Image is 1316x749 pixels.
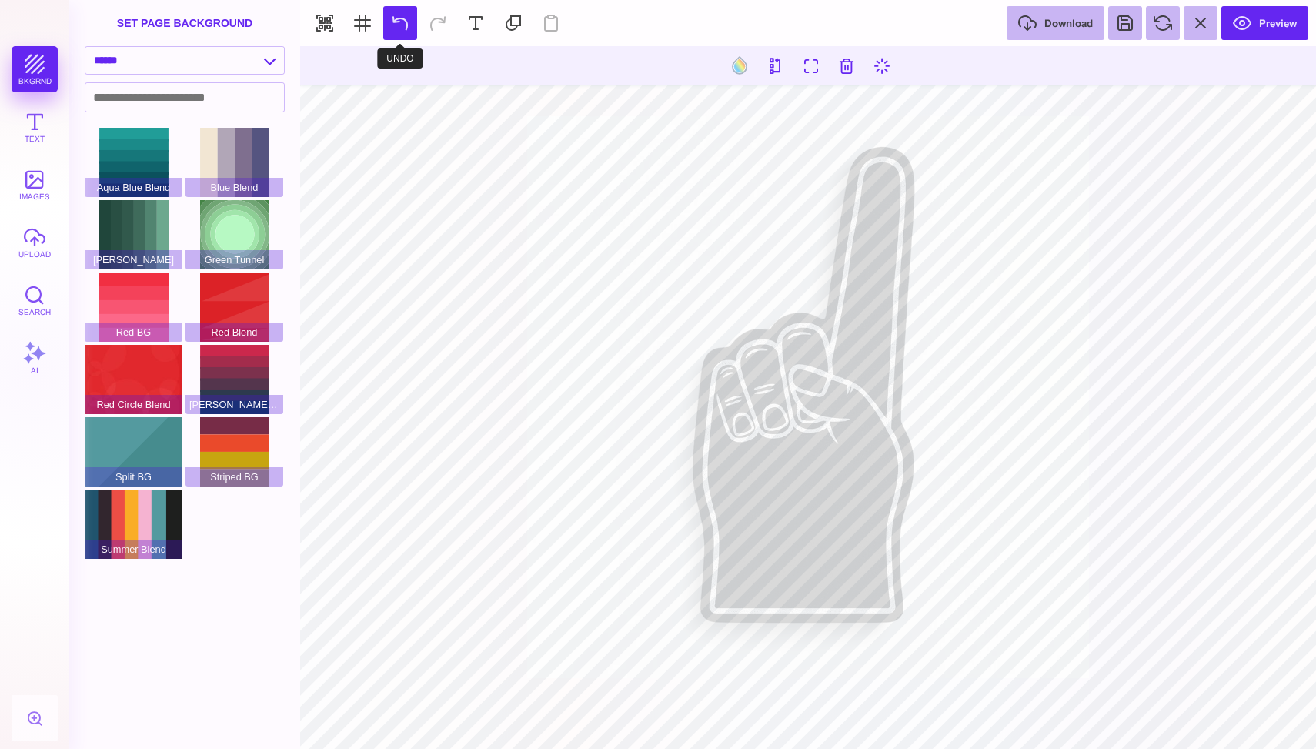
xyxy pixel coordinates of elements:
[185,395,283,414] span: [PERSON_NAME] Blend
[185,178,283,197] span: Blue Blend
[1221,6,1308,40] button: Preview
[85,178,182,197] span: Aqua Blue Blend
[12,162,58,208] button: images
[85,323,182,342] span: Red BG
[1007,6,1104,40] button: Download
[185,467,283,487] span: Striped BG
[85,467,182,487] span: Split BG
[85,395,182,414] span: Red Circle Blend
[185,250,283,269] span: Green Tunnel
[85,250,182,269] span: [PERSON_NAME]
[12,335,58,381] button: AI
[85,540,182,559] span: Summer Blend
[12,219,58,266] button: upload
[12,277,58,323] button: Search
[185,323,283,342] span: Red Blend
[12,104,58,150] button: Text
